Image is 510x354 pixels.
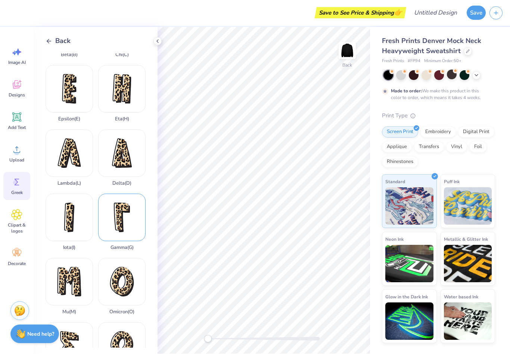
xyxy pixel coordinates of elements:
img: Back [340,43,355,58]
span: # FP94 [408,58,420,65]
img: Glow in the Dark Ink [385,303,433,340]
div: Rhinestones [382,157,418,168]
div: Gamma ( G ) [111,245,134,251]
span: Glow in the Dark Ink [385,293,428,301]
span: Clipart & logos [4,222,29,234]
div: Embroidery [420,127,456,138]
div: Foil [469,142,487,153]
div: Save to See Price & Shipping [317,7,404,19]
div: Eta ( H ) [115,117,129,122]
span: Designs [9,92,25,98]
div: Beta ( B ) [61,52,78,58]
div: Lambda ( L ) [57,181,81,187]
span: Fresh Prints [382,58,404,65]
div: We make this product in this color to order, which means it takes 4 weeks. [391,88,483,101]
img: Water based Ink [444,303,492,340]
div: Delta ( D ) [112,181,131,187]
span: Neon Ink [385,236,404,243]
div: Mu ( M ) [62,310,76,315]
span: Add Text [8,125,26,131]
span: Puff Ink [444,178,460,186]
div: Transfers [414,142,444,153]
div: Print Type [382,112,495,120]
span: Minimum Order: 50 + [424,58,461,65]
span: 👉 [394,8,402,17]
img: Metallic & Glitter Ink [444,245,492,283]
div: Digital Print [458,127,494,138]
button: Save [467,6,486,20]
div: Iota ( I ) [63,245,75,251]
span: Upload [9,157,24,163]
div: Vinyl [446,142,467,153]
span: Decorate [8,261,26,267]
span: Image AI [8,60,26,66]
input: Untitled Design [408,6,463,21]
div: Accessibility label [204,335,212,343]
div: Screen Print [382,127,418,138]
div: Applique [382,142,412,153]
strong: Need help? [27,331,54,338]
img: Neon Ink [385,245,433,283]
img: Puff Ink [444,188,492,225]
span: Fresh Prints Denver Mock Neck Heavyweight Sweatshirt [382,37,481,56]
span: Greek [11,190,23,196]
img: Standard [385,188,433,225]
strong: Made to order: [391,88,422,94]
span: Back [55,36,71,46]
span: Water based Ink [444,293,478,301]
span: Metallic & Glitter Ink [444,236,488,243]
div: Back [342,62,352,69]
div: Chi ( C ) [115,52,129,58]
div: Omicron ( O ) [109,310,134,315]
div: Epsilon ( E ) [58,117,80,122]
span: Standard [385,178,405,186]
